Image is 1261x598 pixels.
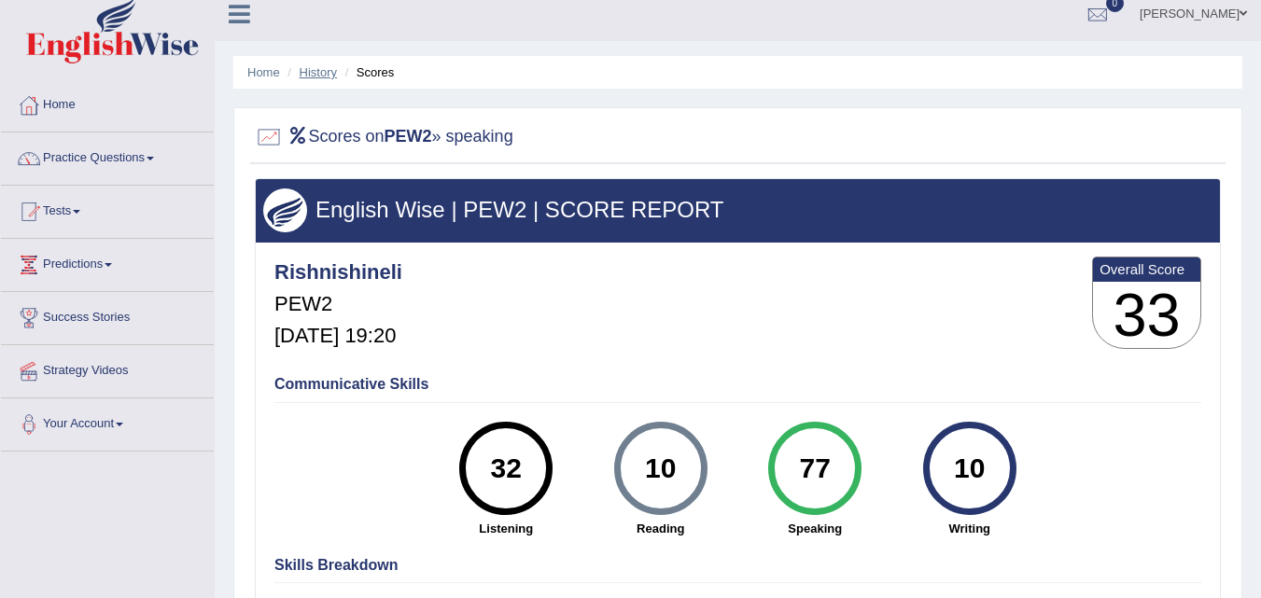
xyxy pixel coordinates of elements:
h5: PEW2 [274,293,402,315]
a: History [300,65,337,79]
a: Strategy Videos [1,345,214,392]
strong: Reading [593,520,729,537]
img: wings.png [263,188,307,232]
a: Predictions [1,239,214,285]
a: Success Stories [1,292,214,339]
strong: Speaking [748,520,884,537]
b: Overall Score [1100,261,1194,277]
strong: Listening [439,520,575,537]
div: 77 [781,429,849,508]
li: Scores [341,63,395,81]
div: 10 [626,429,694,508]
a: Practice Questions [1,132,214,179]
b: PEW2 [385,127,432,146]
a: Tests [1,186,214,232]
div: 10 [935,429,1003,508]
div: 32 [472,429,540,508]
h4: Rishnishineli [274,261,402,284]
h4: Skills Breakdown [274,557,1201,574]
h2: Scores on » speaking [255,123,513,151]
a: Home [247,65,280,79]
h5: [DATE] 19:20 [274,325,402,347]
h3: 33 [1093,282,1200,349]
h3: English Wise | PEW2 | SCORE REPORT [263,198,1212,222]
strong: Writing [902,520,1038,537]
a: Your Account [1,398,214,445]
h4: Communicative Skills [274,376,1201,393]
a: Home [1,79,214,126]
